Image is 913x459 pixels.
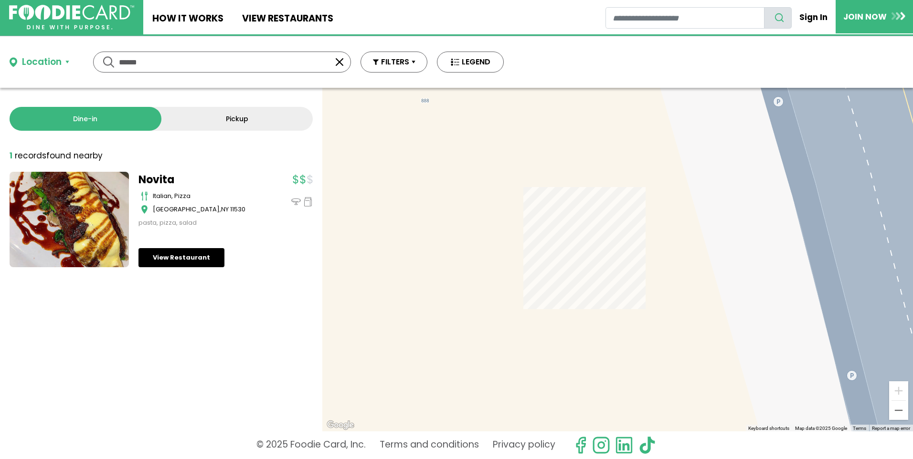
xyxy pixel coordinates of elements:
[10,107,161,131] a: Dine-in
[141,191,148,201] img: cutlery_icon.svg
[22,55,62,69] div: Location
[853,426,866,431] a: Terms
[792,7,836,28] a: Sign In
[10,150,12,161] strong: 1
[493,436,555,454] a: Privacy policy
[221,205,229,214] span: NY
[437,52,504,73] button: LEGEND
[10,150,103,162] div: found nearby
[291,197,301,207] img: dinein_icon.svg
[748,425,789,432] button: Keyboard shortcuts
[138,248,224,267] a: View Restaurant
[764,7,792,29] button: search
[325,419,356,431] a: Open this area in Google Maps (opens a new window)
[889,401,908,420] button: Zoom out
[889,381,908,400] button: Zoom in
[138,172,258,188] a: Novita
[303,197,313,207] img: pickup_icon.svg
[572,436,590,454] svg: check us out on facebook
[9,5,134,30] img: FoodieCard; Eat, Drink, Save, Donate
[138,218,258,228] div: pasta, pizza, salad
[153,191,258,201] div: italian, pizza
[325,419,356,431] img: Google
[15,150,46,161] span: records
[153,205,220,214] span: [GEOGRAPHIC_DATA]
[615,436,633,454] img: linkedin.svg
[361,52,427,73] button: FILTERS
[141,205,148,214] img: map_icon.svg
[153,205,258,214] div: ,
[872,426,910,431] a: Report a map error
[161,107,313,131] a: Pickup
[795,426,847,431] span: Map data ©2025 Google
[605,7,764,29] input: restaurant search
[638,436,656,454] img: tiktok.svg
[230,205,245,214] span: 11530
[380,436,479,454] a: Terms and conditions
[10,55,69,69] button: Location
[256,436,366,454] p: © 2025 Foodie Card, Inc.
